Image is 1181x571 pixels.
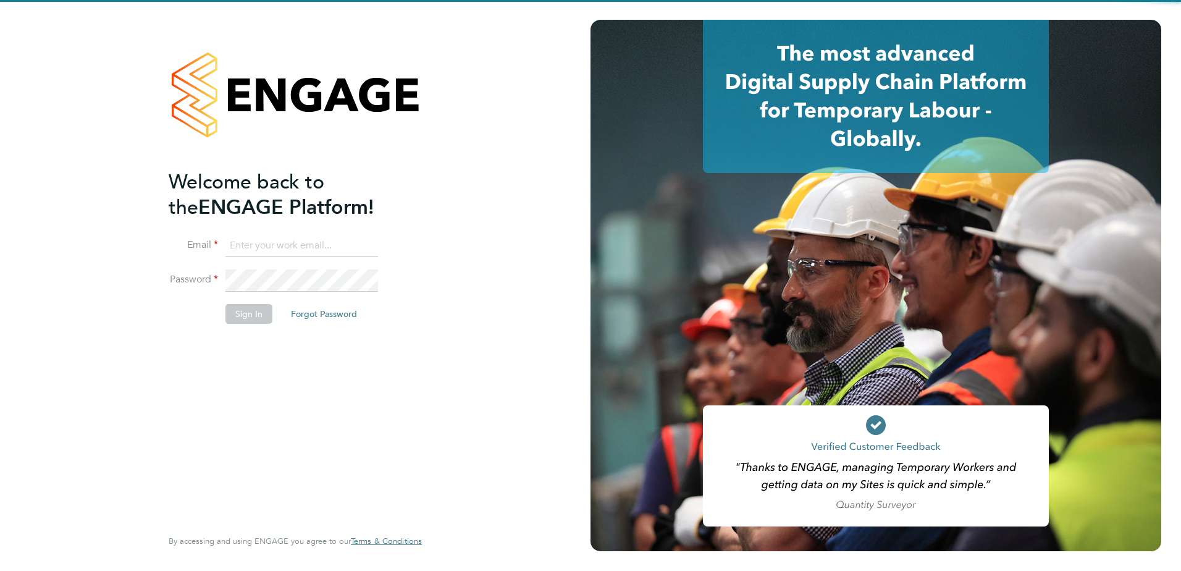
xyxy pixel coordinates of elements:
[169,536,422,546] span: By accessing and using ENGAGE you agree to our
[169,239,218,252] label: Email
[225,235,378,257] input: Enter your work email...
[351,536,422,546] a: Terms & Conditions
[169,169,410,220] h2: ENGAGE Platform!
[169,273,218,286] label: Password
[225,304,272,324] button: Sign In
[351,536,422,546] span: Terms & Conditions
[169,170,324,219] span: Welcome back to the
[281,304,367,324] button: Forgot Password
